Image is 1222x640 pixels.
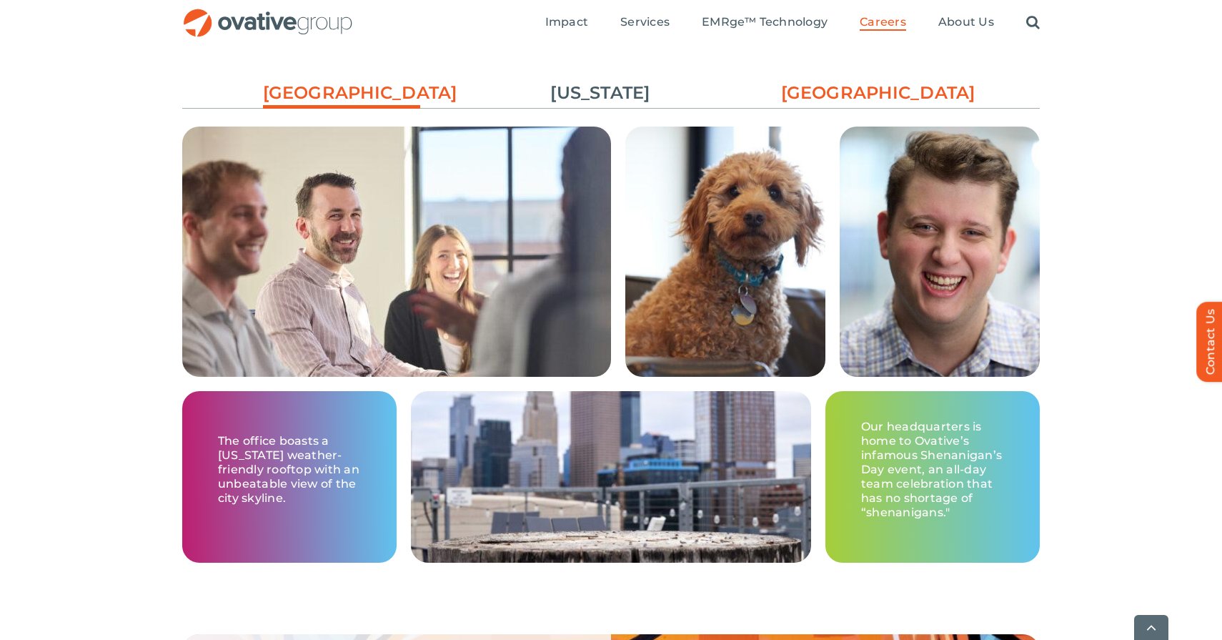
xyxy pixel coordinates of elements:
a: Careers [860,15,906,31]
span: Impact [545,15,588,29]
img: Careers – Minneapolis Grid 3 [840,127,1040,377]
img: Careers – Minneapolis Grid 1 [411,391,811,563]
span: Careers [860,15,906,29]
span: Services [620,15,670,29]
a: [GEOGRAPHIC_DATA] [263,81,420,112]
span: EMRge™ Technology [702,15,828,29]
a: [GEOGRAPHIC_DATA] [781,81,938,105]
a: EMRge™ Technology [702,15,828,31]
span: About Us [938,15,994,29]
a: OG_Full_horizontal_RGB [182,7,354,21]
img: Careers – Minneapolis Grid 2 [182,127,611,457]
a: Services [620,15,670,31]
a: [US_STATE] [522,81,679,105]
img: Careers – Minneapolis Grid 4 [625,127,825,377]
p: Our headquarters is home to Ovative’s infamous Shenanigan’s Day event, an all-day team celebratio... [861,420,1004,520]
a: Search [1026,15,1040,31]
a: About Us [938,15,994,31]
a: Impact [545,15,588,31]
ul: Post Filters [182,74,1040,112]
p: The office boasts a [US_STATE] weather-friendly rooftop with an unbeatable view of the city skyline. [218,434,361,506]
